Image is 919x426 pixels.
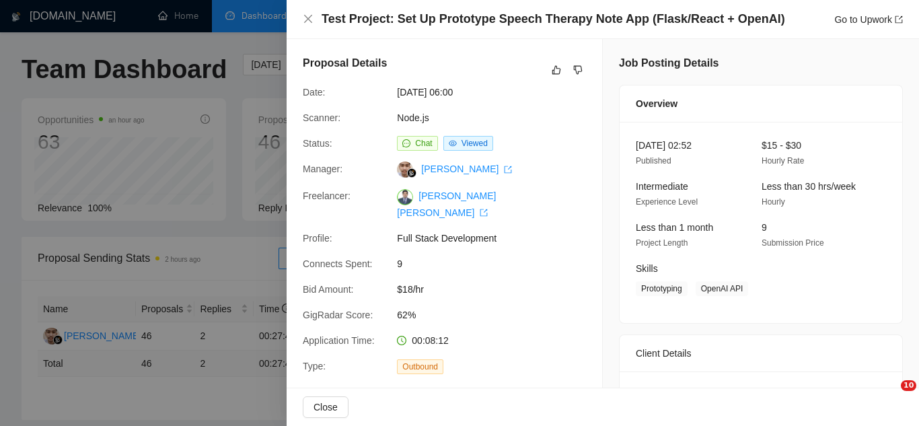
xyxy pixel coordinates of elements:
[504,166,512,174] span: export
[636,156,671,166] span: Published
[762,197,785,207] span: Hourly
[397,336,406,345] span: clock-circle
[402,139,410,147] span: message
[303,233,332,244] span: Profile:
[303,13,314,25] button: Close
[397,256,599,271] span: 9
[619,55,719,71] h5: Job Posting Details
[303,112,340,123] span: Scanner:
[762,140,801,151] span: $15 - $30
[303,190,351,201] span: Freelancer:
[636,140,692,151] span: [DATE] 02:52
[873,380,906,413] iframe: Intercom live chat
[303,361,326,371] span: Type:
[303,87,325,98] span: Date:
[834,14,903,25] a: Go to Upworkexport
[636,181,688,192] span: Intermediate
[397,282,599,297] span: $18/hr
[303,55,387,71] h5: Proposal Details
[421,164,512,174] a: [PERSON_NAME] export
[480,209,488,217] span: export
[415,139,432,148] span: Chat
[636,281,688,296] span: Prototyping
[762,222,767,233] span: 9
[636,96,677,111] span: Overview
[397,359,443,374] span: Outbound
[696,281,749,296] span: OpenAI API
[397,189,413,205] img: c1RPiVo6mRFR6BN7zoJI2yUK906y9LnLzoARGoO75PPeKwuOSWmoT69oZKPhhgZsWc
[303,258,373,269] span: Connects Spent:
[303,13,314,24] span: close
[303,164,342,174] span: Manager:
[303,138,332,149] span: Status:
[901,380,916,391] span: 10
[303,284,354,295] span: Bid Amount:
[412,335,449,346] span: 00:08:12
[314,400,338,415] span: Close
[573,65,583,75] span: dislike
[449,139,457,147] span: eye
[636,197,698,207] span: Experience Level
[397,231,599,246] span: Full Stack Development
[397,112,429,123] a: Node.js
[303,335,375,346] span: Application Time:
[762,181,856,192] span: Less than 30 hrs/week
[636,263,658,274] span: Skills
[397,190,496,217] a: [PERSON_NAME] [PERSON_NAME] export
[303,310,373,320] span: GigRadar Score:
[397,85,599,100] span: [DATE] 06:00
[548,62,564,78] button: like
[762,156,804,166] span: Hourly Rate
[636,222,713,233] span: Less than 1 month
[636,238,688,248] span: Project Length
[636,335,886,371] div: Client Details
[322,11,785,28] h4: Test Project: Set Up Prototype Speech Therapy Note App (Flask/React + OpenAI)
[762,238,824,248] span: Submission Price
[570,62,586,78] button: dislike
[397,308,599,322] span: 62%
[303,396,348,418] button: Close
[895,15,903,24] span: export
[462,139,488,148] span: Viewed
[552,65,561,75] span: like
[407,168,416,178] img: gigradar-bm.png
